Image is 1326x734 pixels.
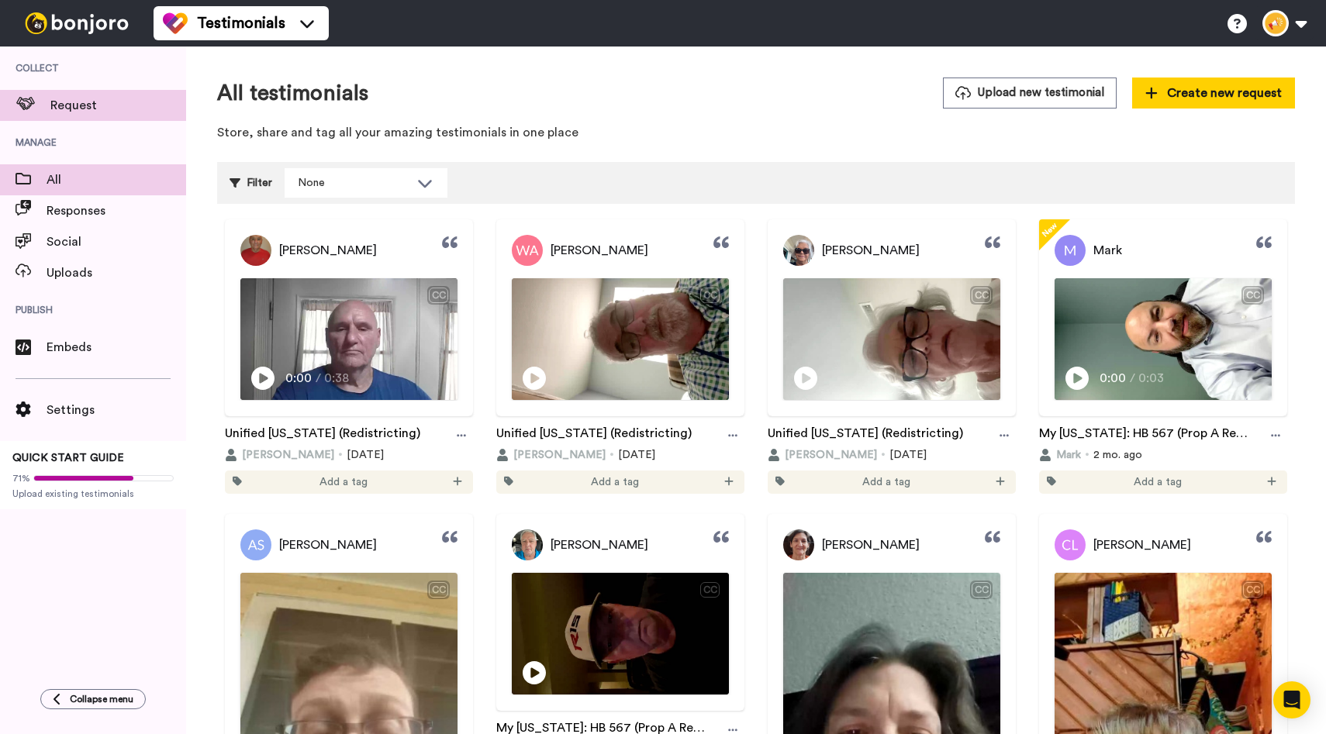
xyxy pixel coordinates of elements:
div: [DATE] [496,447,744,463]
span: 0:38 [324,369,351,388]
img: Video Thumbnail [512,278,729,401]
span: Embeds [47,338,186,357]
div: Filter [230,168,272,198]
span: Collapse menu [70,693,133,705]
div: CC [1243,582,1262,598]
span: New [1038,218,1062,242]
span: Add a tag [1134,474,1182,490]
button: [PERSON_NAME] [768,447,877,463]
a: Unified [US_STATE] (Redistricting) [768,424,963,447]
span: [PERSON_NAME] [279,536,377,554]
img: Video Thumbnail [783,278,1000,401]
div: Open Intercom Messenger [1273,681,1310,718]
span: [PERSON_NAME] [242,447,334,463]
button: [PERSON_NAME] [496,447,606,463]
div: [DATE] [768,447,1016,463]
span: Create new request [1145,84,1282,102]
span: [PERSON_NAME] [513,447,606,463]
div: CC [972,288,991,303]
span: 0:00 [1100,369,1127,388]
span: Social [47,233,186,251]
a: My [US_STATE]: HB 567 (Prop A Repeal) [1039,424,1250,447]
p: Store, share and tag all your amazing testimonials in one place [217,124,1295,142]
button: Upload new testimonial [943,78,1117,108]
span: 0:00 [285,369,313,388]
img: Profile Picture [1055,529,1086,560]
span: Mark [1056,447,1081,463]
img: Profile Picture [783,235,814,266]
span: [PERSON_NAME] [551,241,648,260]
span: Add a tag [862,474,910,490]
img: Video Thumbnail [1055,278,1272,401]
span: [PERSON_NAME] [551,536,648,554]
span: / [316,369,321,388]
div: [DATE] [225,447,473,463]
a: Unified [US_STATE] (Redistricting) [225,424,420,447]
img: Video Thumbnail [512,573,729,695]
span: / [1130,369,1135,388]
img: Profile Picture [240,529,271,560]
a: Unified [US_STATE] (Redistricting) [496,424,692,447]
button: Create new request [1132,78,1295,109]
span: Request [50,96,186,115]
div: CC [429,288,448,303]
span: Mark [1093,241,1122,260]
span: Testimonials [197,12,285,34]
span: [PERSON_NAME] [822,241,920,260]
span: 71% [12,472,30,484]
span: Settings [47,401,186,419]
div: CC [972,582,991,598]
div: CC [429,582,448,598]
span: Upload existing testimonials [12,488,174,500]
h1: All testimonials [217,81,368,105]
span: [PERSON_NAME] [279,241,377,260]
span: [PERSON_NAME] [785,447,877,463]
span: QUICK START GUIDE [12,453,124,463]
span: [PERSON_NAME] [822,536,920,554]
img: Video Thumbnail [240,278,458,401]
img: Profile Picture [512,235,543,266]
span: Add a tag [319,474,368,490]
div: CC [700,288,720,303]
span: 0:03 [1138,369,1165,388]
img: Profile Picture [1055,235,1086,266]
span: Responses [47,202,186,220]
div: CC [700,582,720,598]
button: Mark [1039,447,1081,463]
div: 2 mo. ago [1039,447,1287,463]
span: All [47,171,186,189]
span: [PERSON_NAME] [1093,536,1191,554]
div: None [298,175,409,191]
span: Uploads [47,264,186,282]
img: Profile Picture [783,529,814,560]
img: tm-color.svg [163,11,188,36]
img: Profile Picture [512,529,543,560]
span: Add a tag [591,474,639,490]
button: [PERSON_NAME] [225,447,334,463]
div: CC [1243,288,1262,303]
img: Profile Picture [240,235,271,266]
button: Collapse menu [40,689,146,709]
img: bj-logo-header-white.svg [19,12,135,34]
